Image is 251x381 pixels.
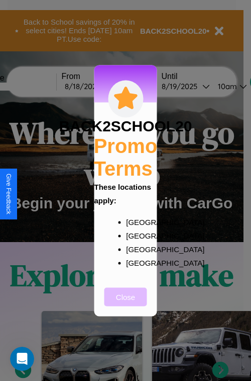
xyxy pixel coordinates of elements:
[126,256,145,269] p: [GEOGRAPHIC_DATA]
[126,242,145,256] p: [GEOGRAPHIC_DATA]
[59,117,192,134] h3: BACK2SCHOOL20
[10,347,34,371] iframe: Intercom live chat
[94,182,151,204] b: These locations apply:
[94,134,158,180] h2: Promo Terms
[126,215,145,228] p: [GEOGRAPHIC_DATA]
[104,287,147,306] button: Close
[5,174,12,214] div: Give Feedback
[126,228,145,242] p: [GEOGRAPHIC_DATA]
